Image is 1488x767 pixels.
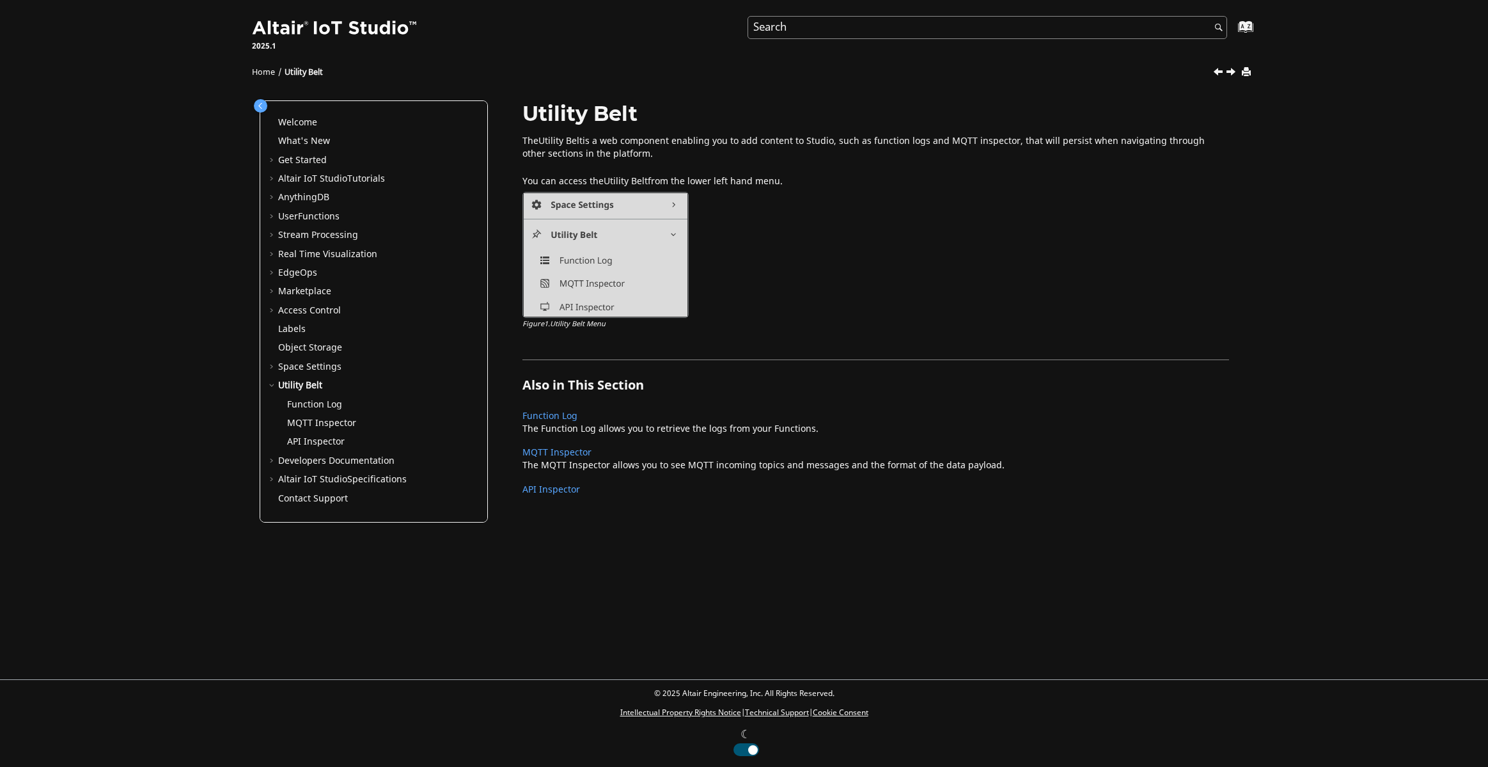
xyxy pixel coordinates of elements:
[1214,66,1225,81] a: Previous topic: AU Management
[550,319,606,329] span: Utility Belt Menu
[268,229,278,242] span: Expand Stream Processing
[252,40,419,52] p: 2025.1
[278,210,340,223] a: UserFunctions
[254,99,267,113] button: Toggle publishing table of content
[538,134,583,148] span: Utility Belt
[278,172,347,186] span: Altair IoT Studio
[251,102,497,509] nav: Table of Contents Container
[268,116,480,505] ul: Table of Contents
[278,473,407,486] a: Altair IoT StudioSpecifications
[268,210,278,223] span: Expand UserFunctions
[522,423,1216,436] div: The Function Log allows you to retrieve the logs from your Functions.
[1227,66,1237,81] a: Next topic: Function Log
[604,175,648,188] span: Utility Belt
[729,726,760,756] label: Change to dark/light theme
[278,322,306,336] a: Labels
[278,191,329,204] a: AnythingDB
[813,707,868,718] a: Cookie Consent
[268,285,278,298] span: Expand Marketplace
[268,191,278,204] span: Expand AnythingDB
[278,341,342,354] a: Object Storage
[268,154,278,167] span: Expand Get Started
[287,398,342,411] a: Function Log
[287,435,345,448] a: API Inspector
[268,379,278,392] span: Collapse Utility Belt
[620,688,868,699] p: © 2025 Altair Engineering, Inc. All Rights Reserved.
[268,267,278,280] span: Expand EdgeOps
[745,707,809,718] a: Technical Support
[522,175,1229,340] div: You can access the from the lower left hand menu.
[548,319,550,329] span: .
[278,248,377,261] a: Real Time Visualization
[268,455,278,468] span: Expand Developers Documentation
[278,285,331,298] a: Marketplace
[522,319,550,329] span: Figure
[278,473,347,486] span: Altair IoT Studio
[268,473,278,486] span: Expand Altair IoT StudioSpecifications
[268,304,278,317] span: Expand Access Control
[278,116,317,129] a: Welcome
[522,407,1216,504] nav: Child Links
[522,102,1229,125] h1: Utility Belt
[522,409,577,423] a: Function Log
[522,446,591,459] a: MQTT Inspector
[278,360,341,374] a: Space Settings
[252,19,419,39] img: Altair IoT Studio
[278,134,330,148] a: What's New
[1217,26,1246,40] a: Go to index terms page
[268,248,278,261] span: Expand Real Time Visualization
[522,192,689,318] img: utility_belt_menu.png
[278,304,341,317] a: Access Control
[522,135,1229,160] p: The is a web component enabling you to add content to Studio, such as function logs and MQTT insp...
[233,55,1256,84] nav: Tools
[285,67,323,78] a: Utility Belt
[278,172,385,186] a: Altair IoT StudioTutorials
[278,266,317,280] a: EdgeOps
[298,210,340,223] span: Functions
[278,492,348,505] a: Contact Support
[252,67,275,78] a: Home
[278,228,358,242] a: Stream Processing
[278,154,327,167] a: Get Started
[1242,64,1253,81] button: Print this page
[522,483,580,496] a: API Inspector
[620,707,741,718] a: Intellectual Property Rights Notice
[287,416,356,430] a: MQTT Inspector
[748,16,1227,39] input: Search query
[620,707,868,718] p: | |
[278,454,395,468] a: Developers Documentation
[1198,16,1233,41] button: Search
[522,360,1229,399] h2: Also in This Section
[268,361,278,374] span: Expand Space Settings
[522,459,1216,472] div: The MQTT Inspector allows you to see MQTT incoming topics and messages and the format of the data...
[268,173,278,186] span: Expand Altair IoT StudioTutorials
[278,379,322,392] a: Utility Belt
[544,319,548,329] span: 1
[740,726,751,743] span: ☾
